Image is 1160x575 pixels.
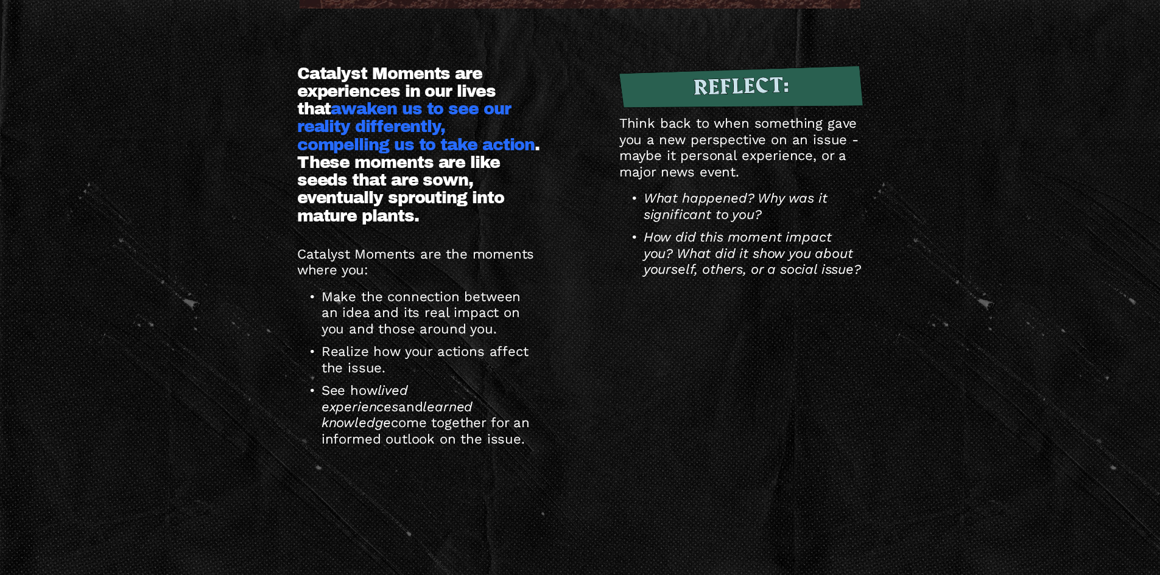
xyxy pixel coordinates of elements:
[619,115,863,179] p: Think back to when something gave you a new perspective on an issue - maybe it personal experienc...
[322,382,412,414] em: lived experiences
[297,136,544,225] span: . These moments are like seeds that are sown, eventually sprouting into mature plants.
[322,343,541,375] p: Realize how your actions affect the issue.
[297,100,535,153] span: awaken us to see our reality differently, compelling us to take action
[322,399,477,431] em: learned knowledge
[644,190,832,222] em: What happened? Why was it significant to you?
[322,288,541,337] p: Make the connection between an idea and its real impact on you and those around you.
[297,64,501,118] span: Catalyst Moments are experiences in our lives that
[322,382,541,447] p: See how and come together for an informed outlook on the issue.
[297,246,541,278] p: Catalyst Moments are the moments where you:
[644,229,861,277] em: How did this moment impact you? What did it show you about yourself, others, or a social issue?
